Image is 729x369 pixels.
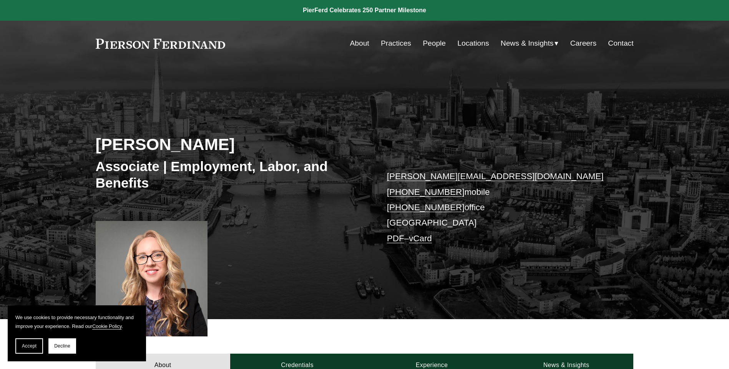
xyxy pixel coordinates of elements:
[15,313,138,331] p: We use cookies to provide necessary functionality and improve your experience. Read our .
[387,187,465,197] a: [PHONE_NUMBER]
[501,37,554,50] span: News & Insights
[92,323,122,329] a: Cookie Policy
[409,234,432,243] a: vCard
[96,134,365,154] h2: [PERSON_NAME]
[96,158,365,191] h3: Associate | Employment, Labor, and Benefits
[15,338,43,354] button: Accept
[22,343,37,349] span: Accept
[48,338,76,354] button: Decline
[501,36,559,51] a: folder dropdown
[54,343,70,349] span: Decline
[387,234,404,243] a: PDF
[608,36,633,51] a: Contact
[381,36,411,51] a: Practices
[387,203,465,212] a: [PHONE_NUMBER]
[8,305,146,361] section: Cookie banner
[387,169,611,246] p: mobile office [GEOGRAPHIC_DATA] –
[387,171,604,181] a: [PERSON_NAME][EMAIL_ADDRESS][DOMAIN_NAME]
[570,36,596,51] a: Careers
[423,36,446,51] a: People
[457,36,489,51] a: Locations
[350,36,369,51] a: About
